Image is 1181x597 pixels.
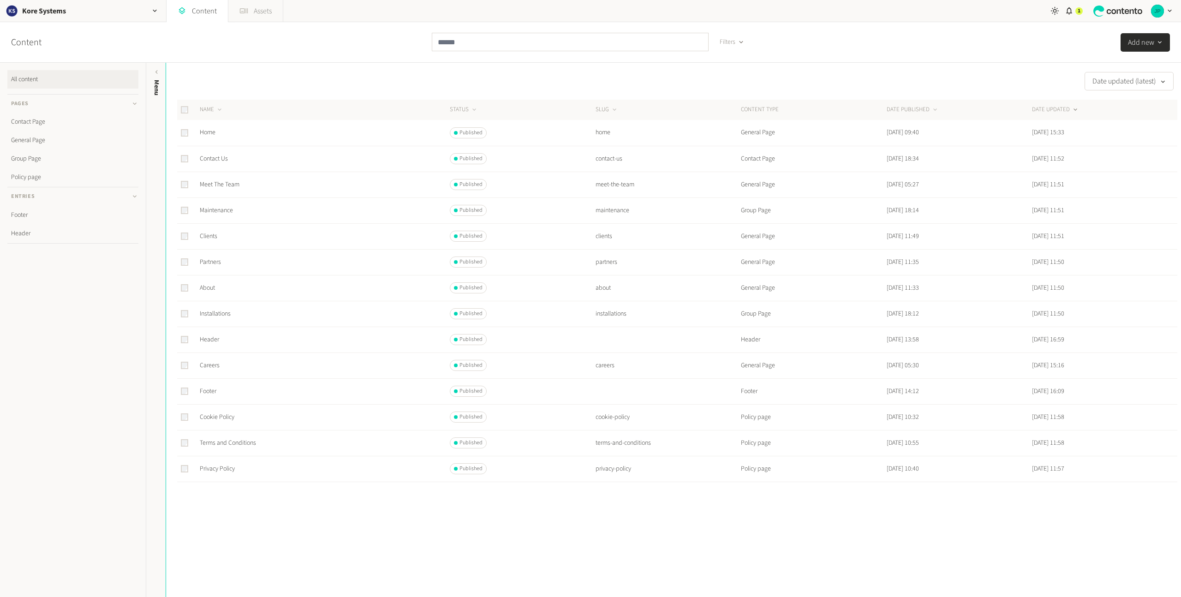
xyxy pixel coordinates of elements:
[887,232,919,241] time: [DATE] 11:49
[740,172,886,197] td: General Page
[11,36,63,49] h2: Content
[200,180,239,189] a: Meet The Team
[595,172,741,197] td: meet-the-team
[1032,412,1064,422] time: [DATE] 11:58
[200,361,220,370] a: Careers
[595,146,741,172] td: contact-us
[740,197,886,223] td: Group Page
[595,430,741,456] td: terms-and-conditions
[1032,257,1064,267] time: [DATE] 11:50
[200,206,233,215] a: Maintenance
[1032,180,1064,189] time: [DATE] 11:51
[459,180,483,189] span: Published
[740,378,886,404] td: Footer
[887,128,919,137] time: [DATE] 09:40
[459,155,483,163] span: Published
[459,206,483,215] span: Published
[1032,309,1064,318] time: [DATE] 11:50
[595,275,741,301] td: about
[459,335,483,344] span: Published
[740,430,886,456] td: Policy page
[887,438,919,448] time: [DATE] 10:55
[1032,335,1064,344] time: [DATE] 16:59
[887,387,919,396] time: [DATE] 14:12
[459,413,483,421] span: Published
[459,439,483,447] span: Published
[595,249,741,275] td: partners
[740,100,886,120] th: CONTENT TYPE
[1032,154,1064,163] time: [DATE] 11:52
[200,154,228,163] a: Contact Us
[200,412,234,422] a: Cookie Policy
[595,223,741,249] td: clients
[7,113,138,131] a: Contact Page
[459,258,483,266] span: Published
[887,464,919,473] time: [DATE] 10:40
[459,465,483,473] span: Published
[887,105,939,114] button: DATE PUBLISHED
[200,257,221,267] a: Partners
[712,33,752,51] button: Filters
[1078,7,1080,15] span: 1
[1032,464,1064,473] time: [DATE] 11:57
[450,105,478,114] button: STATUS
[11,100,29,108] span: Pages
[459,232,483,240] span: Published
[887,206,919,215] time: [DATE] 18:14
[459,129,483,137] span: Published
[6,5,18,18] img: Kore Systems
[1032,361,1064,370] time: [DATE] 15:16
[11,192,35,201] span: Entries
[200,232,217,241] a: Clients
[595,456,741,482] td: privacy-policy
[200,438,256,448] a: Terms and Conditions
[459,387,483,395] span: Published
[7,168,138,186] a: Policy page
[1032,128,1064,137] time: [DATE] 15:33
[200,387,216,396] a: Footer
[596,105,618,114] button: SLUG
[459,310,483,318] span: Published
[740,404,886,430] td: Policy page
[595,352,741,378] td: careers
[7,206,138,224] a: Footer
[200,128,215,137] a: Home
[595,120,741,146] td: home
[152,80,161,96] span: Menu
[887,257,919,267] time: [DATE] 11:35
[22,6,66,17] h2: Kore Systems
[200,283,215,293] a: About
[595,301,741,327] td: installations
[200,464,235,473] a: Privacy Policy
[595,197,741,223] td: maintenance
[200,335,219,344] a: Header
[740,223,886,249] td: General Page
[740,249,886,275] td: General Page
[887,154,919,163] time: [DATE] 18:34
[740,275,886,301] td: General Page
[740,456,886,482] td: Policy page
[1032,438,1064,448] time: [DATE] 11:58
[1151,5,1164,18] img: Jo Ponting
[740,146,886,172] td: Contact Page
[887,361,919,370] time: [DATE] 05:30
[1085,72,1174,90] button: Date updated (latest)
[7,149,138,168] a: Group Page
[1032,232,1064,241] time: [DATE] 11:51
[7,131,138,149] a: General Page
[200,105,223,114] button: NAME
[7,70,138,89] a: All content
[459,284,483,292] span: Published
[887,412,919,422] time: [DATE] 10:32
[887,180,919,189] time: [DATE] 05:27
[1121,33,1170,52] button: Add new
[459,361,483,370] span: Published
[740,327,886,352] td: Header
[1032,387,1064,396] time: [DATE] 16:09
[1032,206,1064,215] time: [DATE] 11:51
[887,283,919,293] time: [DATE] 11:33
[740,301,886,327] td: Group Page
[7,224,138,243] a: Header
[740,352,886,378] td: General Page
